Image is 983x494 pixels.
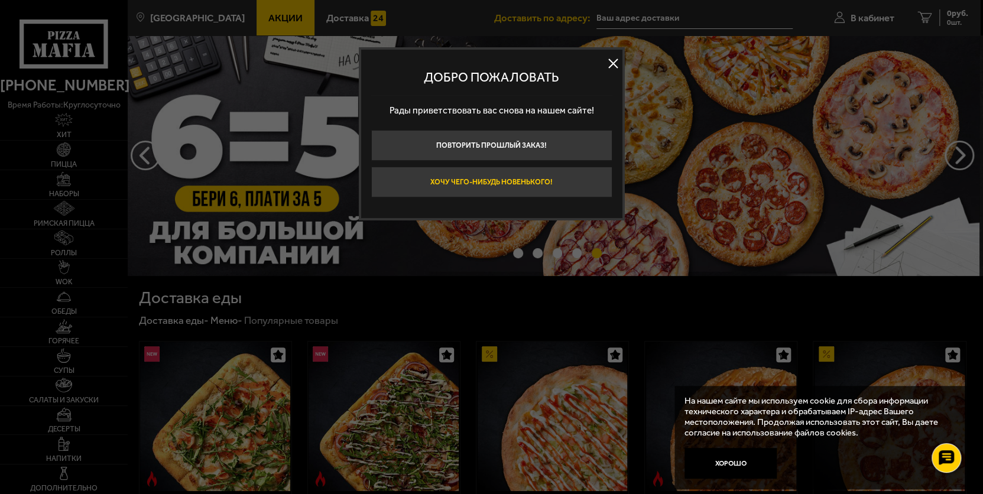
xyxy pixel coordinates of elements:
[371,130,612,161] button: Повторить прошлый заказ!
[371,96,612,125] p: Рады приветствовать вас снова на нашем сайте!
[684,396,952,438] p: На нашем сайте мы используем cookie для сбора информации технического характера и обрабатываем IP...
[684,448,777,479] button: Хорошо
[371,167,612,197] button: Хочу чего-нибудь новенького!
[371,70,612,85] p: Добро пожаловать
